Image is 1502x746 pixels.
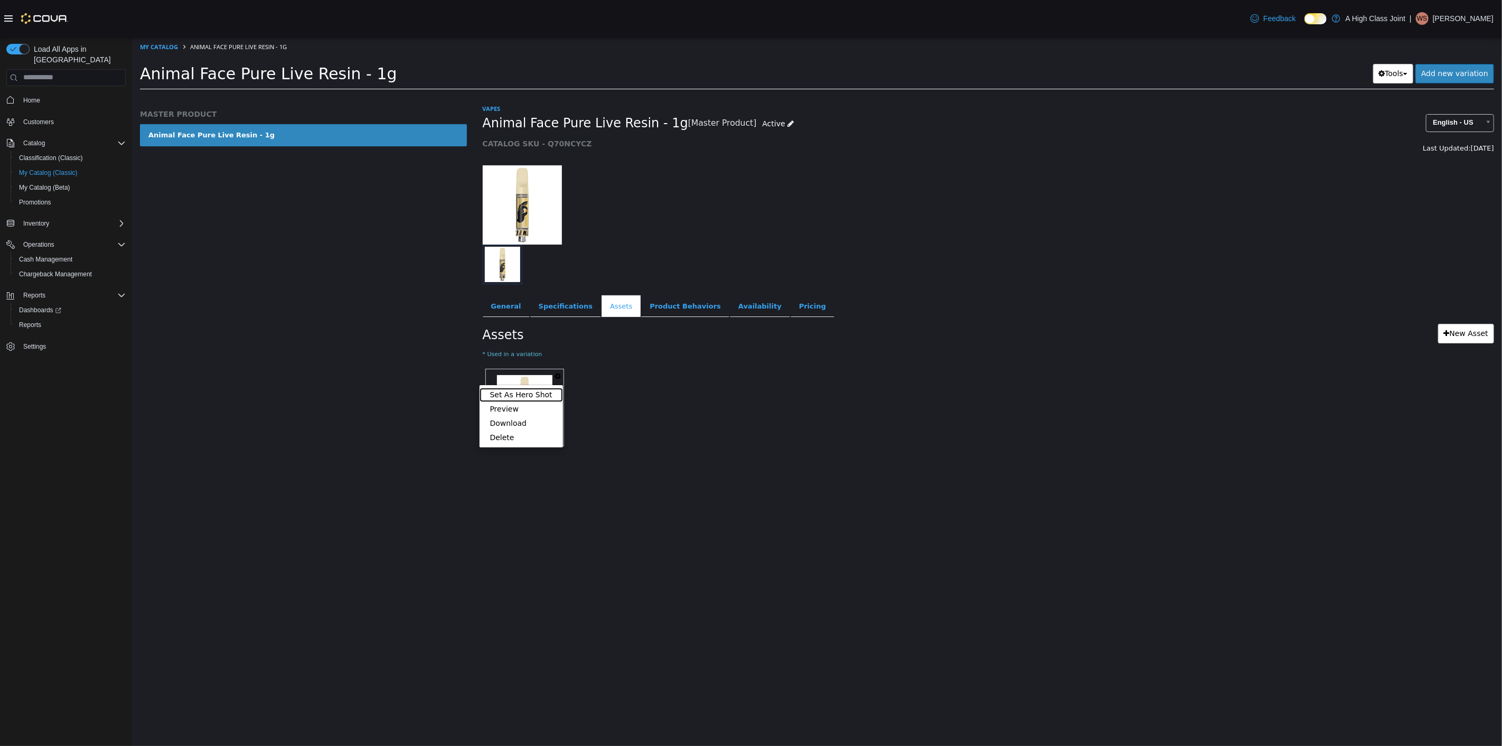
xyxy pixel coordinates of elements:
[58,5,155,13] span: Animal Face Pure Live Resin - 1g
[354,332,431,408] a: 00878865002251_a1cd_compressed_303225.jpg00878865002251_a1cd_compressed_303225.jpg
[15,196,126,209] span: Promotions
[23,118,54,126] span: Customers
[1263,13,1296,24] span: Feedback
[11,318,130,332] button: Reports
[15,268,126,281] span: Chargeback Management
[19,321,41,329] span: Reports
[19,94,126,107] span: Home
[23,96,40,105] span: Home
[351,78,556,94] span: Animal Face Pure Live Resin - 1g
[11,165,130,180] button: My Catalog (Classic)
[15,268,96,281] a: Chargeback Management
[8,72,335,81] h5: MASTER PRODUCT
[470,258,509,280] a: Assets
[1304,13,1327,24] input: Dark Mode
[23,219,49,228] span: Inventory
[351,313,1363,322] small: * Used in a variation
[23,342,46,351] span: Settings
[1241,26,1282,46] button: Tools
[1291,107,1339,115] span: Last Updated:
[351,286,751,306] h2: Assets
[19,137,49,150] button: Catalog
[11,303,130,318] a: Dashboards
[19,116,58,128] a: Customers
[19,137,126,150] span: Catalog
[15,253,77,266] a: Cash Management
[19,289,126,302] span: Reports
[598,258,658,280] a: Availability
[23,240,54,249] span: Operations
[19,306,61,314] span: Dashboards
[8,27,265,45] span: Animal Face Pure Live Resin - 1g
[348,379,431,393] a: Download
[19,217,126,230] span: Inventory
[2,288,130,303] button: Reports
[351,101,1105,111] h5: CATALOG SKU - Q70NCYCZ
[15,166,82,179] a: My Catalog (Classic)
[15,196,55,209] a: Promotions
[2,92,130,108] button: Home
[19,270,92,278] span: Chargeback Management
[11,195,130,210] button: Promotions
[351,258,398,280] a: General
[1346,12,1406,25] p: A High Class Joint
[11,151,130,165] button: Classification (Classic)
[1294,77,1348,94] span: English - US
[659,258,702,280] a: Pricing
[23,291,45,300] span: Reports
[19,183,70,192] span: My Catalog (Beta)
[11,180,130,195] button: My Catalog (Beta)
[1294,77,1362,95] a: English - US
[6,88,126,382] nav: Complex example
[15,253,126,266] span: Cash Management
[2,136,130,151] button: Catalog
[2,339,130,354] button: Settings
[2,114,130,129] button: Customers
[19,198,51,207] span: Promotions
[365,338,420,393] img: 00878865002251_a1cd_compressed_303225.jpg
[15,152,126,164] span: Classification (Classic)
[624,77,668,96] a: Active
[19,340,50,353] a: Settings
[19,154,83,162] span: Classification (Classic)
[19,169,78,177] span: My Catalog (Classic)
[8,5,46,13] a: My Catalog
[15,304,126,316] span: Dashboards
[19,94,44,107] a: Home
[351,67,369,75] a: Vapes
[1339,107,1362,115] span: [DATE]
[11,252,130,267] button: Cash Management
[348,365,431,379] a: Preview
[21,13,68,24] img: Cova
[19,340,126,353] span: Settings
[348,350,431,365] a: Set As Hero Shot
[1416,12,1429,25] div: William Sedgwick
[2,216,130,231] button: Inventory
[19,289,50,302] button: Reports
[15,181,74,194] a: My Catalog (Beta)
[398,258,469,280] a: Specifications
[348,393,431,407] a: Delete
[351,128,430,207] img: 150
[19,217,53,230] button: Inventory
[630,82,653,90] span: Active
[19,255,72,264] span: Cash Management
[30,44,126,65] span: Load All Apps in [GEOGRAPHIC_DATA]
[11,267,130,282] button: Chargeback Management
[2,237,130,252] button: Operations
[1433,12,1494,25] p: [PERSON_NAME]
[15,304,65,316] a: Dashboards
[1410,12,1412,25] p: |
[15,319,126,331] span: Reports
[23,139,45,147] span: Catalog
[1306,286,1362,306] a: New Asset
[1246,8,1300,29] a: Feedback
[556,82,625,90] small: [Master Product]
[15,181,126,194] span: My Catalog (Beta)
[15,152,87,164] a: Classification (Classic)
[1283,26,1362,46] a: Add new variation
[15,319,45,331] a: Reports
[19,238,59,251] button: Operations
[8,87,335,109] a: Animal Face Pure Live Resin - 1g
